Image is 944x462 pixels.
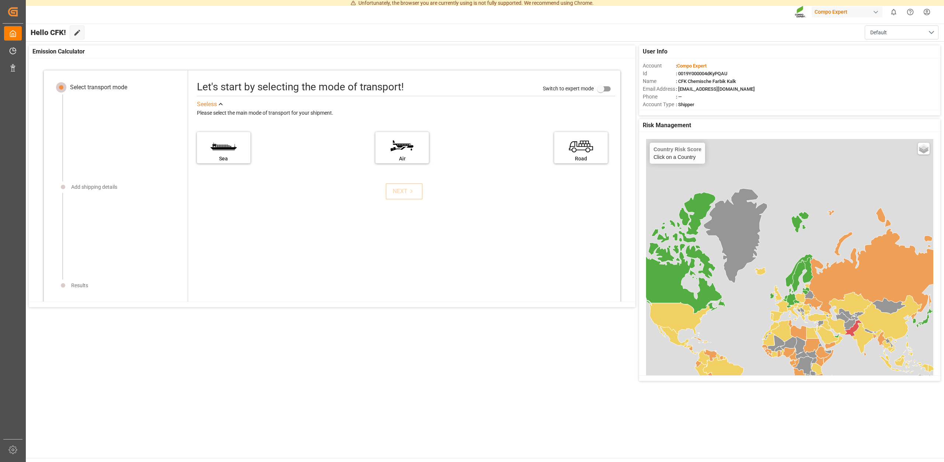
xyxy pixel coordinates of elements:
[543,86,594,91] span: Switch to expert mode
[676,79,736,84] span: : CFK Chemische Farbik Kalk
[902,4,919,20] button: Help Center
[643,47,667,56] span: User Info
[643,121,691,130] span: Risk Management
[558,155,604,163] div: Road
[201,155,247,163] div: Sea
[676,102,694,107] span: : Shipper
[70,83,127,92] div: Select transport mode
[71,282,88,289] div: Results
[676,86,755,92] span: : [EMAIL_ADDRESS][DOMAIN_NAME]
[197,79,404,95] div: Let's start by selecting the mode of transport!
[870,29,887,37] span: Default
[676,71,728,76] span: : 0019Y000004dKyPQAU
[643,101,676,108] span: Account Type
[643,70,676,77] span: Id
[653,146,701,152] h4: Country Risk Score
[643,77,676,85] span: Name
[197,100,217,109] div: See less
[677,63,707,69] span: Compo Expert
[71,183,117,191] div: Add shipping details
[643,85,676,93] span: Email Address
[795,6,806,18] img: Screenshot%202023-09-29%20at%2010.02.21.png_1712312052.png
[653,146,701,160] div: Click on a Country
[812,7,882,17] div: Compo Expert
[32,47,85,56] span: Emission Calculator
[31,25,66,39] span: Hello CFK!
[885,4,902,20] button: show 0 new notifications
[386,183,423,199] button: NEXT
[676,94,682,100] span: : —
[197,109,615,118] div: Please select the main mode of transport for your shipment.
[643,62,676,70] span: Account
[643,93,676,101] span: Phone
[918,143,930,154] a: Layers
[865,25,938,39] button: open menu
[812,5,885,19] button: Compo Expert
[379,155,425,163] div: Air
[676,63,707,69] span: :
[393,187,415,196] div: NEXT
